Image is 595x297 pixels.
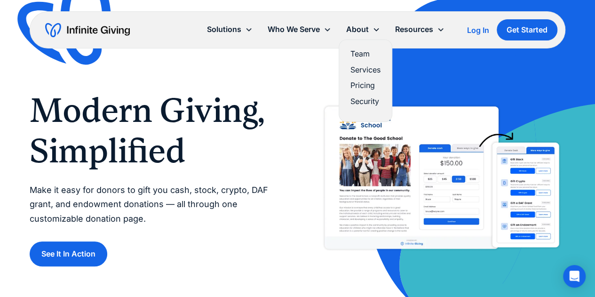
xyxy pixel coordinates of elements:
a: Team [350,48,381,60]
a: Pricing [350,79,381,92]
div: Open Intercom Messenger [563,265,586,288]
a: Get Started [497,19,557,40]
div: Who We Serve [260,19,339,40]
div: Solutions [207,23,241,36]
a: See It In Action [30,241,107,266]
div: Resources [395,23,433,36]
a: Log In [467,24,489,36]
div: Log In [467,26,489,34]
p: Make it easy for donors to gift you cash, stock, crypto, DAF grant, and endowment donations — all... [30,183,278,226]
div: Resources [388,19,452,40]
a: Security [350,95,381,108]
a: Services [350,64,381,76]
div: Who We Serve [268,23,320,36]
nav: About [339,40,392,122]
h1: Modern Giving, Simplified [30,90,278,172]
a: home [45,23,130,38]
div: About [339,19,388,40]
div: Solutions [199,19,260,40]
div: About [346,23,369,36]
